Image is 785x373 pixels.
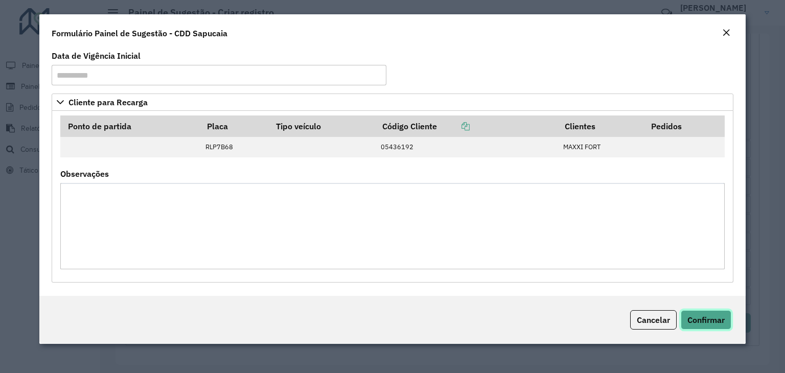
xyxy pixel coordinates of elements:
th: Ponto de partida [60,115,200,137]
a: Cliente para Recarga [52,94,733,111]
td: MAXXI FORT [558,137,644,157]
span: Cancelar [637,315,670,325]
td: RLP7B68 [200,137,269,157]
th: Pedidos [644,115,724,137]
span: Confirmar [687,315,725,325]
label: Data de Vigência Inicial [52,50,141,62]
div: Cliente para Recarga [52,111,733,283]
label: Observações [60,168,109,180]
span: Cliente para Recarga [68,98,148,106]
h4: Formulário Painel de Sugestão - CDD Sapucaia [52,27,227,39]
th: Código Cliente [375,115,558,137]
th: Tipo veículo [269,115,376,137]
button: Close [719,27,733,40]
th: Clientes [558,115,644,137]
th: Placa [200,115,269,137]
button: Cancelar [630,310,677,330]
td: 05436192 [375,137,558,157]
button: Confirmar [681,310,731,330]
a: Copiar [437,121,470,131]
em: Fechar [722,29,730,37]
